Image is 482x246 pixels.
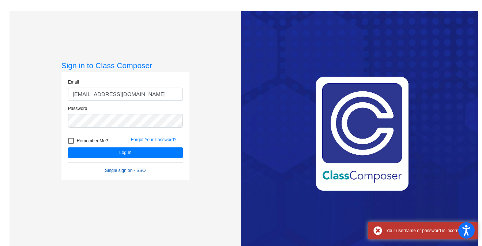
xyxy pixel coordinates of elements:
[61,61,189,70] h3: Sign in to Class Composer
[131,137,177,142] a: Forgot Your Password?
[77,136,108,145] span: Remember Me?
[386,227,472,234] div: Your username or password is incorrect
[68,147,183,158] button: Log In
[105,168,146,173] a: Single sign on - SSO
[68,79,79,85] label: Email
[68,105,87,112] label: Password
